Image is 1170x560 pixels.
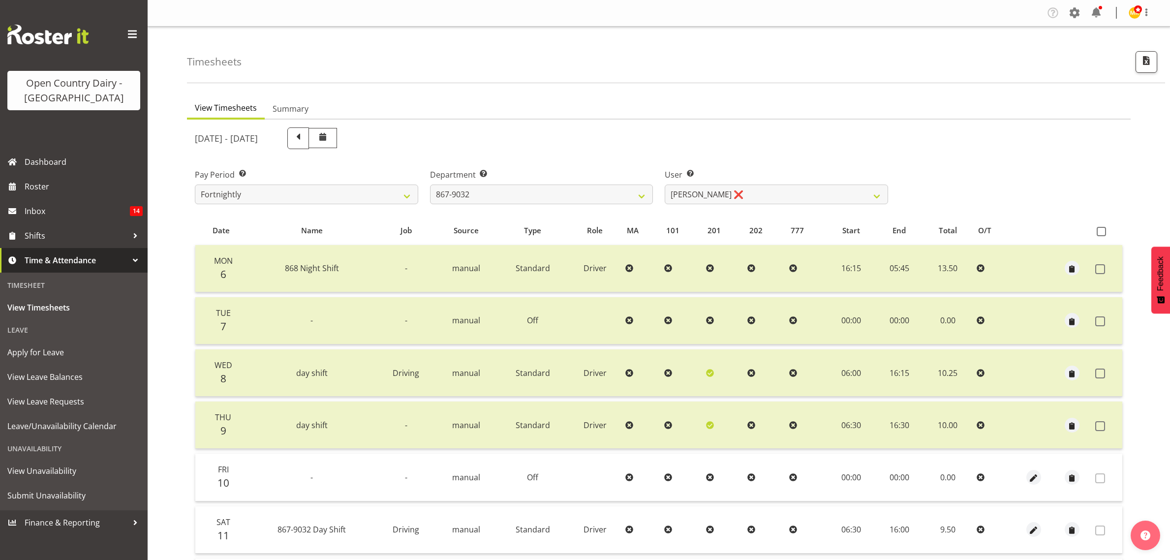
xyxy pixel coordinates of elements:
label: User [665,169,888,181]
span: manual [452,368,480,378]
span: Submit Unavailability [7,488,140,503]
span: 14 [130,206,143,216]
span: Thu [215,412,231,423]
td: 06:30 [827,506,876,554]
button: Export CSV [1136,51,1157,73]
span: Role [587,225,603,236]
span: Sat [216,517,230,528]
span: manual [452,263,480,274]
span: - [405,472,407,483]
span: Name [301,225,323,236]
span: Inbox [25,204,130,218]
span: 11 [217,529,229,542]
a: Apply for Leave [2,340,145,365]
span: Tue [216,308,231,318]
span: Driver [584,420,607,431]
div: Open Country Dairy - [GEOGRAPHIC_DATA] [17,76,130,105]
div: Timesheet [2,275,145,295]
span: Time & Attendance [25,253,128,268]
a: Submit Unavailability [2,483,145,508]
span: Wed [215,360,232,371]
span: Date [213,225,230,236]
td: 06:00 [827,349,876,397]
button: Feedback - Show survey [1151,247,1170,313]
td: 16:00 [876,506,923,554]
span: Type [524,225,541,236]
td: 16:30 [876,402,923,449]
img: Rosterit website logo [7,25,89,44]
td: 13.50 [923,245,973,292]
span: Dashboard [25,155,143,169]
span: manual [452,315,480,326]
span: End [893,225,906,236]
span: manual [452,420,480,431]
td: 10.00 [923,402,973,449]
span: 777 [791,225,804,236]
span: Source [454,225,479,236]
td: 00:00 [827,297,876,344]
img: milk-reception-awarua7542.jpg [1129,7,1140,19]
td: 16:15 [827,245,876,292]
span: Leave/Unavailability Calendar [7,419,140,434]
span: Mon [214,255,233,266]
span: 10 [217,476,229,490]
span: 867-9032 Day Shift [277,524,346,535]
td: 9.50 [923,506,973,554]
span: manual [452,472,480,483]
span: View Timesheets [195,102,257,114]
td: 0.00 [923,454,973,501]
span: Driver [584,524,607,535]
td: 00:00 [876,297,923,344]
a: View Unavailability [2,459,145,483]
span: Feedback [1156,256,1165,291]
span: View Leave Requests [7,394,140,409]
a: View Leave Requests [2,389,145,414]
span: manual [452,524,480,535]
span: Total [939,225,957,236]
span: Driving [393,524,419,535]
td: Standard [497,245,569,292]
span: Summary [273,103,308,115]
h5: [DATE] - [DATE] [195,133,258,144]
td: 05:45 [876,245,923,292]
td: Standard [497,506,569,554]
span: Shifts [25,228,128,243]
a: View Timesheets [2,295,145,320]
span: 868 Night Shift [285,263,339,274]
span: day shift [296,368,328,378]
span: View Leave Balances [7,370,140,384]
span: O/T [978,225,991,236]
span: 202 [749,225,763,236]
span: 6 [220,267,226,281]
td: Standard [497,402,569,449]
span: View Unavailability [7,464,140,478]
td: Off [497,297,569,344]
span: Start [842,225,860,236]
span: Driver [584,368,607,378]
span: 9 [220,424,226,437]
span: - [405,420,407,431]
h4: Timesheets [187,56,242,67]
span: - [310,315,313,326]
td: 06:30 [827,402,876,449]
span: View Timesheets [7,300,140,315]
td: 00:00 [827,454,876,501]
td: 10.25 [923,349,973,397]
div: Unavailability [2,438,145,459]
span: day shift [296,420,328,431]
td: Off [497,454,569,501]
td: Standard [497,349,569,397]
label: Department [430,169,653,181]
td: 00:00 [876,454,923,501]
span: - [310,472,313,483]
a: Leave/Unavailability Calendar [2,414,145,438]
span: 8 [220,372,226,385]
td: 16:15 [876,349,923,397]
label: Pay Period [195,169,418,181]
div: Leave [2,320,145,340]
span: MA [627,225,639,236]
span: 101 [666,225,679,236]
span: Driver [584,263,607,274]
img: help-xxl-2.png [1140,530,1150,540]
span: - [405,263,407,274]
